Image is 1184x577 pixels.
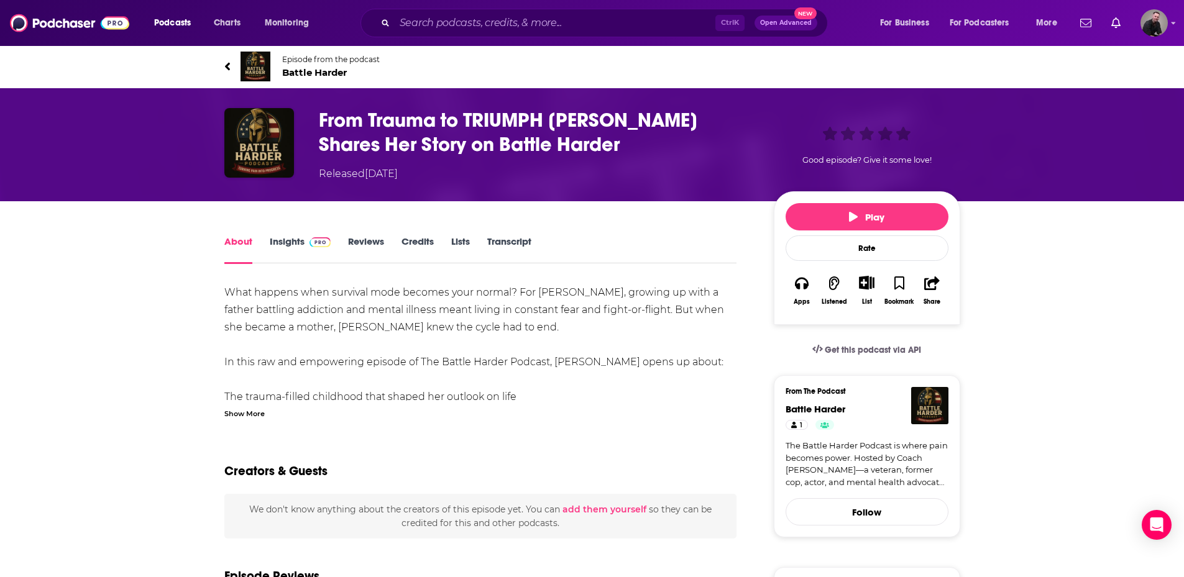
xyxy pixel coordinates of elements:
[755,16,817,30] button: Open AdvancedNew
[911,387,948,424] img: Battle Harder
[214,14,241,32] span: Charts
[786,235,948,261] div: Rate
[786,420,808,430] a: 1
[224,463,328,479] h2: Creators & Guests
[1106,12,1126,34] a: Show notifications dropdown
[950,14,1009,32] span: For Podcasters
[884,298,914,306] div: Bookmark
[270,235,331,264] a: InsightsPodchaser Pro
[760,20,812,26] span: Open Advanced
[348,235,384,264] a: Reviews
[916,268,948,313] button: Share
[1140,9,1168,37] button: Show profile menu
[871,13,945,33] button: open menu
[883,268,916,313] button: Bookmark
[372,9,840,37] div: Search podcasts, credits, & more...
[825,345,921,355] span: Get this podcast via API
[794,7,817,19] span: New
[849,211,884,223] span: Play
[822,298,847,306] div: Listened
[310,237,331,247] img: Podchaser Pro
[319,108,754,157] h1: From Trauma to TRIUMPH Amanda Bearce Shares Her Story on Battle Harder
[256,13,325,33] button: open menu
[850,268,883,313] div: Show More ButtonList
[319,166,398,181] div: Released [DATE]
[395,13,715,33] input: Search podcasts, credits, & more...
[715,15,745,31] span: Ctrl K
[241,52,270,81] img: Battle Harder
[786,440,948,488] a: The Battle Harder Podcast is where pain becomes power. Hosted by Coach [PERSON_NAME]—a veteran, f...
[402,235,434,264] a: Credits
[802,155,932,165] span: Good episode? Give it some love!
[786,268,818,313] button: Apps
[282,55,380,64] span: Episode from the podcast
[786,203,948,230] button: Play
[818,268,850,313] button: Listened
[1075,12,1096,34] a: Show notifications dropdown
[1140,9,1168,37] span: Logged in as apdrasen
[224,52,960,81] a: Battle HarderEpisode from the podcastBattle Harder
[794,298,810,306] div: Apps
[154,14,191,32] span: Podcasts
[249,504,712,529] span: We don't know anything about the creators of this episode yet . You can so they can be credited f...
[282,66,380,78] span: Battle Harder
[1142,510,1172,540] div: Open Intercom Messenger
[1036,14,1057,32] span: More
[487,235,531,264] a: Transcript
[924,298,940,306] div: Share
[800,419,802,432] span: 1
[786,387,938,396] h3: From The Podcast
[562,504,646,514] button: add them yourself
[451,235,470,264] a: Lists
[224,108,294,178] img: From Trauma to TRIUMPH Amanda Bearce Shares Her Story on Battle Harder
[1027,13,1073,33] button: open menu
[224,235,252,264] a: About
[862,298,872,306] div: List
[10,11,129,35] img: Podchaser - Follow, Share and Rate Podcasts
[854,276,879,289] button: Show More Button
[206,13,248,33] a: Charts
[786,498,948,525] button: Follow
[145,13,207,33] button: open menu
[265,14,309,32] span: Monitoring
[1140,9,1168,37] img: User Profile
[880,14,929,32] span: For Business
[942,13,1027,33] button: open menu
[786,403,845,415] a: Battle Harder
[802,335,932,365] a: Get this podcast via API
